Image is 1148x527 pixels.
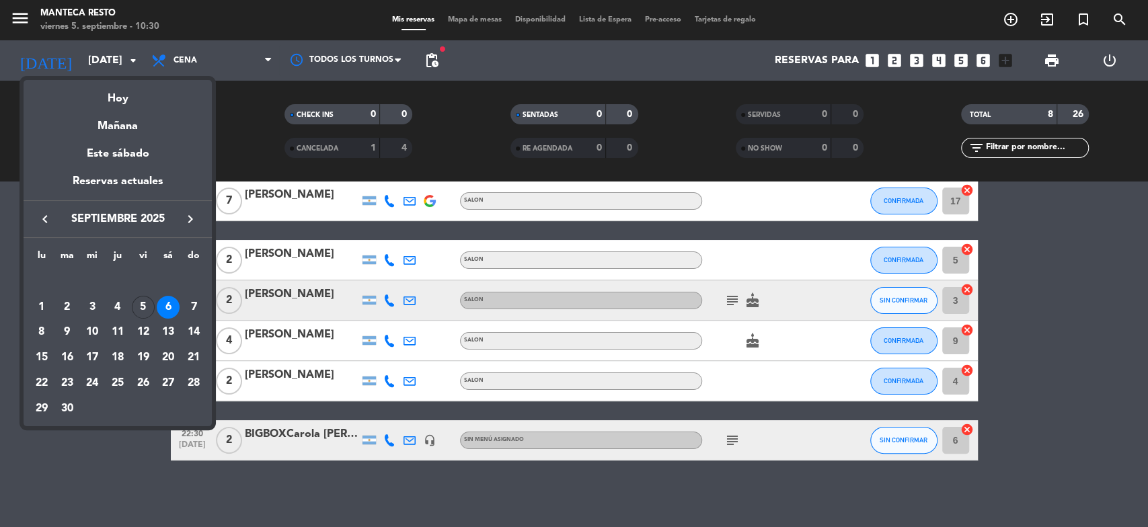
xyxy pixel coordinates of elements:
[81,372,104,395] div: 24
[79,345,105,370] td: 17 de septiembre de 2025
[79,320,105,346] td: 10 de septiembre de 2025
[132,296,155,319] div: 5
[130,345,156,370] td: 19 de septiembre de 2025
[29,370,54,396] td: 22 de septiembre de 2025
[181,370,206,396] td: 28 de septiembre de 2025
[79,248,105,269] th: miércoles
[29,294,54,320] td: 1 de septiembre de 2025
[178,210,202,228] button: keyboard_arrow_right
[182,296,205,319] div: 7
[157,296,180,319] div: 6
[29,396,54,421] td: 29 de septiembre de 2025
[29,345,54,370] td: 15 de septiembre de 2025
[79,294,105,320] td: 3 de septiembre de 2025
[105,294,130,320] td: 4 de septiembre de 2025
[130,294,156,320] td: 5 de septiembre de 2025
[81,296,104,319] div: 3
[132,321,155,344] div: 12
[105,320,130,346] td: 11 de septiembre de 2025
[181,320,206,346] td: 14 de septiembre de 2025
[56,397,79,420] div: 30
[157,321,180,344] div: 13
[56,321,79,344] div: 9
[182,321,205,344] div: 14
[29,320,54,346] td: 8 de septiembre de 2025
[157,372,180,395] div: 27
[156,294,182,320] td: 6 de septiembre de 2025
[181,248,206,269] th: domingo
[54,345,80,370] td: 16 de septiembre de 2025
[181,345,206,370] td: 21 de septiembre de 2025
[30,372,53,395] div: 22
[33,210,57,228] button: keyboard_arrow_left
[106,296,129,319] div: 4
[105,248,130,269] th: jueves
[182,211,198,227] i: keyboard_arrow_right
[181,294,206,320] td: 7 de septiembre de 2025
[106,321,129,344] div: 11
[132,346,155,369] div: 19
[130,370,156,396] td: 26 de septiembre de 2025
[24,173,212,200] div: Reservas actuales
[37,211,53,227] i: keyboard_arrow_left
[29,248,54,269] th: lunes
[30,346,53,369] div: 15
[24,135,212,173] div: Este sábado
[54,396,80,421] td: 30 de septiembre de 2025
[54,248,80,269] th: martes
[182,346,205,369] div: 21
[24,108,212,135] div: Mañana
[106,372,129,395] div: 25
[156,345,182,370] td: 20 de septiembre de 2025
[56,346,79,369] div: 16
[24,80,212,108] div: Hoy
[81,346,104,369] div: 17
[30,397,53,420] div: 29
[56,296,79,319] div: 2
[54,370,80,396] td: 23 de septiembre de 2025
[130,320,156,346] td: 12 de septiembre de 2025
[156,320,182,346] td: 13 de septiembre de 2025
[30,321,53,344] div: 8
[105,345,130,370] td: 18 de septiembre de 2025
[156,370,182,396] td: 27 de septiembre de 2025
[79,370,105,396] td: 24 de septiembre de 2025
[57,210,178,228] span: septiembre 2025
[56,372,79,395] div: 23
[106,346,129,369] div: 18
[81,321,104,344] div: 10
[54,320,80,346] td: 9 de septiembre de 2025
[130,248,156,269] th: viernes
[156,248,182,269] th: sábado
[30,296,53,319] div: 1
[29,269,206,294] td: SEP.
[132,372,155,395] div: 26
[182,372,205,395] div: 28
[105,370,130,396] td: 25 de septiembre de 2025
[54,294,80,320] td: 2 de septiembre de 2025
[157,346,180,369] div: 20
